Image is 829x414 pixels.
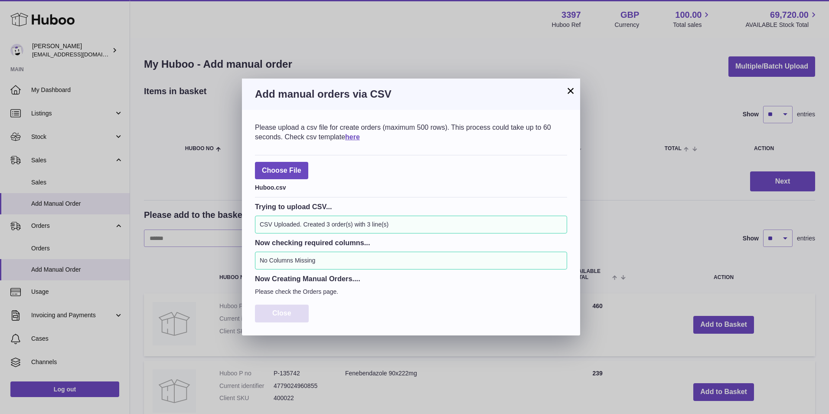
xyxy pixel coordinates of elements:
p: Please check the Orders page. [255,288,567,296]
button: Close [255,305,309,322]
h3: Add manual orders via CSV [255,87,567,101]
div: No Columns Missing [255,252,567,269]
h3: Now Creating Manual Orders.... [255,274,567,283]
div: Please upload a csv file for create orders (maximum 500 rows). This process could take up to 60 s... [255,123,567,141]
button: × [565,85,576,96]
div: CSV Uploaded. Created 3 order(s) with 3 line(s) [255,216,567,233]
h3: Trying to upload CSV... [255,202,567,211]
div: Huboo.csv [255,181,567,192]
span: Close [272,309,291,317]
h3: Now checking required columns... [255,238,567,247]
a: here [345,133,360,141]
span: Choose File [255,162,308,180]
